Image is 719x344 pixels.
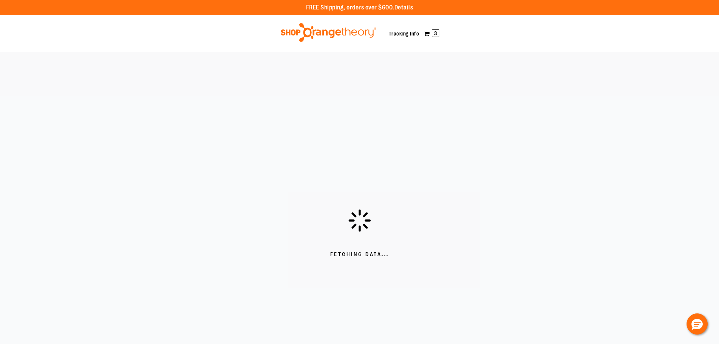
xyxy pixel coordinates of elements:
span: 3 [432,29,439,37]
a: Details [394,4,413,11]
button: Hello, have a question? Let’s chat. [687,313,708,335]
a: Tracking Info [389,31,419,37]
p: FREE Shipping, orders over $600. [306,3,413,12]
img: Shop Orangetheory [280,23,377,42]
span: Fetching Data... [330,251,389,258]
